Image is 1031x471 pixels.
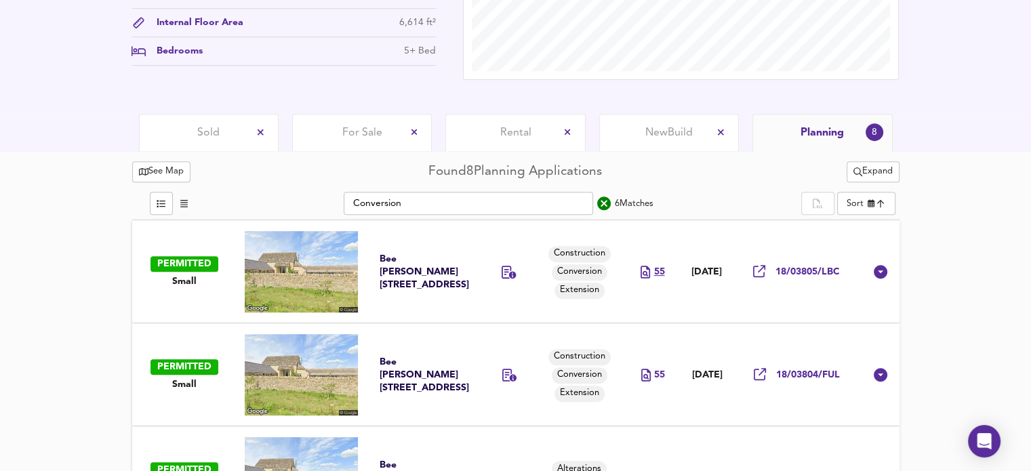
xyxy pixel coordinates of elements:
div: 6,614 ft² [399,16,436,30]
span: 55 [653,266,664,279]
div: Bedrooms [146,44,203,58]
span: For Sale [342,125,382,140]
span: Conversion [552,266,607,279]
div: Part reconstruction / repair (part-retrospective) and residential conversion, including extension... [502,369,517,384]
div: PERMITTEDSmallBee [PERSON_NAME][STREET_ADDRESS]ConstructionConversionExtension55[DATE]18/03805/LBC [132,220,899,323]
div: Sort [847,197,864,210]
div: PERMITTED [150,256,218,272]
button: search [593,192,615,214]
div: PERMITTED [150,359,218,375]
span: [DATE] [692,369,723,381]
div: split button [801,192,834,215]
div: Found 8 Planning Applications [428,163,602,181]
span: Small [172,378,197,391]
span: Construction [548,350,611,363]
input: Text Filter... [344,192,593,215]
div: Sort [837,192,895,215]
div: split button [847,161,899,182]
button: Expand [847,161,899,182]
span: Extension [554,284,605,297]
span: Small [172,275,197,288]
div: Bee [PERSON_NAME][STREET_ADDRESS] [380,356,471,394]
span: Planning [801,125,844,140]
span: Extension [554,387,605,400]
span: Expand [853,164,893,180]
svg: Show Details [872,264,889,280]
span: [DATE] [691,266,722,278]
span: Sold [197,125,220,140]
svg: Show Details [872,367,889,383]
span: See Map [139,164,184,180]
img: streetview [245,231,358,312]
span: 55 [654,369,665,382]
div: Internal Floor Area [146,16,243,30]
div: Extension [554,283,605,299]
div: PERMITTEDSmallBee [PERSON_NAME][STREET_ADDRESS]ConstructionConversionExtension55[DATE]18/03804/FUL [132,323,899,426]
div: Construction [548,246,611,262]
div: 5+ Bed [404,44,436,58]
div: Conversion [552,264,607,281]
div: Conversion [552,367,607,384]
span: New Build [645,125,693,140]
span: Conversion [552,369,607,382]
span: 18/03804/FUL [776,369,840,382]
span: 18/03805/LBC [775,266,840,279]
span: Rental [500,125,531,140]
div: Construction [548,349,611,365]
div: Part reconstruction / repair (part-retrospective) and residential conversion, including extension... [502,266,517,281]
div: Open Intercom Messenger [968,425,1000,457]
div: Extension [554,386,605,402]
img: streetview [245,334,358,415]
div: Bee [PERSON_NAME][STREET_ADDRESS] [380,253,470,291]
button: See Map [132,161,191,182]
div: 8 [864,122,885,142]
div: 6 Match es [615,197,653,211]
span: Construction [548,247,611,260]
